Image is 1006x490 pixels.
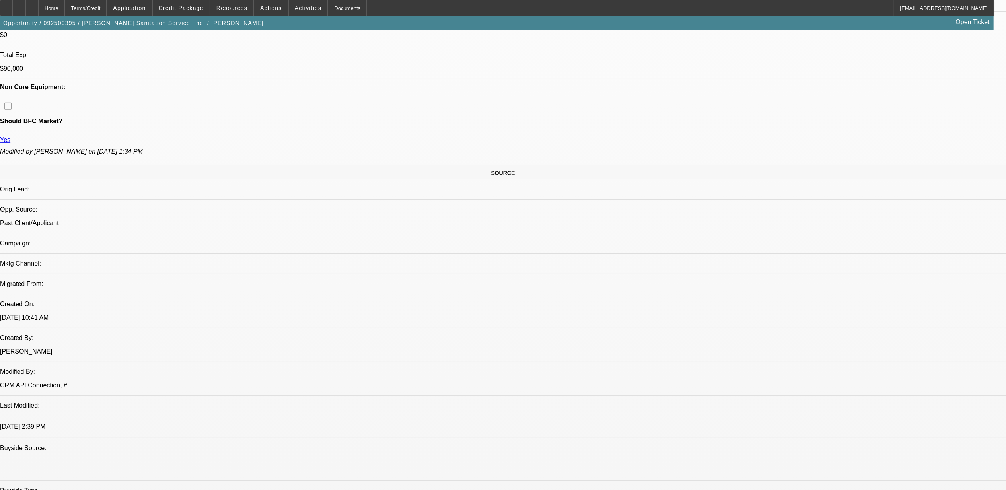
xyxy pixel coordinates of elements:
[159,5,204,11] span: Credit Package
[260,5,282,11] span: Actions
[3,20,264,26] span: Opportunity / 092500395 / [PERSON_NAME] Sanitation Service, Inc. / [PERSON_NAME]
[216,5,247,11] span: Resources
[289,0,328,16] button: Activities
[113,5,146,11] span: Application
[295,5,322,11] span: Activities
[491,170,515,176] span: SOURCE
[107,0,152,16] button: Application
[254,0,288,16] button: Actions
[153,0,210,16] button: Credit Package
[953,16,993,29] a: Open Ticket
[210,0,253,16] button: Resources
